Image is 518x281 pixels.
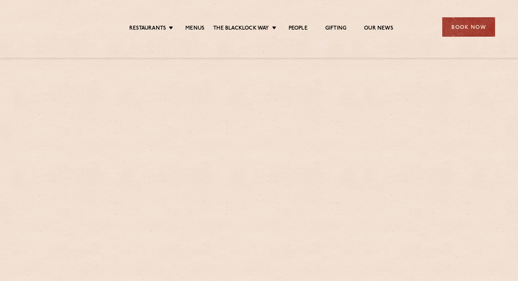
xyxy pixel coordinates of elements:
img: svg%3E [23,7,84,47]
a: People [289,25,308,33]
a: Gifting [325,25,346,33]
a: The Blacklock Way [213,25,269,33]
div: Book Now [442,17,495,37]
a: Menus [185,25,204,33]
a: Restaurants [129,25,166,33]
a: Our News [364,25,393,33]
